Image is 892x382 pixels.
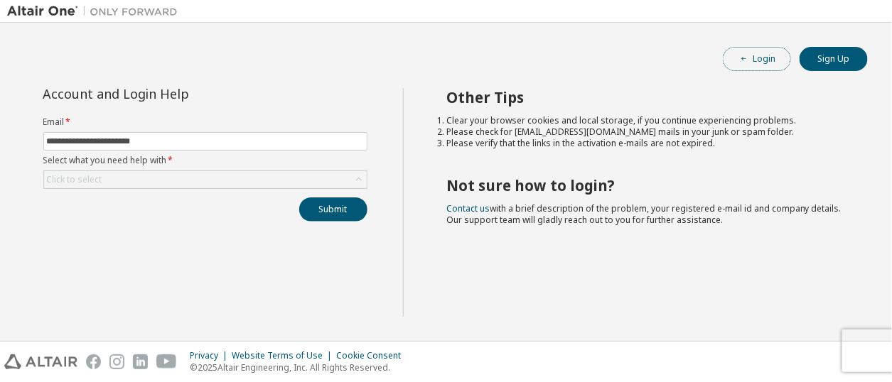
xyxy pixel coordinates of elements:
div: Privacy [190,350,232,361]
button: Submit [299,197,367,222]
div: Account and Login Help [43,88,303,99]
img: altair_logo.svg [4,354,77,369]
li: Please check for [EMAIL_ADDRESS][DOMAIN_NAME] mails in your junk or spam folder. [446,126,842,138]
span: with a brief description of the problem, your registered e-mail id and company details. Our suppo... [446,202,842,226]
button: Sign Up [800,47,868,71]
p: © 2025 Altair Engineering, Inc. All Rights Reserved. [190,361,409,373]
h2: Not sure how to login? [446,176,842,195]
div: Click to select [44,171,367,188]
li: Please verify that the links in the activation e-mails are not expired. [446,138,842,149]
label: Email [43,116,367,128]
li: Clear your browser cookies and local storage, if you continue experiencing problems. [446,115,842,126]
img: youtube.svg [156,354,177,369]
div: Click to select [47,174,102,185]
img: linkedin.svg [133,354,148,369]
div: Website Terms of Use [232,350,336,361]
h2: Other Tips [446,88,842,107]
img: facebook.svg [86,354,101,369]
img: instagram.svg [109,354,124,369]
label: Select what you need help with [43,155,367,166]
img: Altair One [7,4,185,18]
a: Contact us [446,202,490,214]
button: Login [723,47,791,71]
div: Cookie Consent [336,350,409,361]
